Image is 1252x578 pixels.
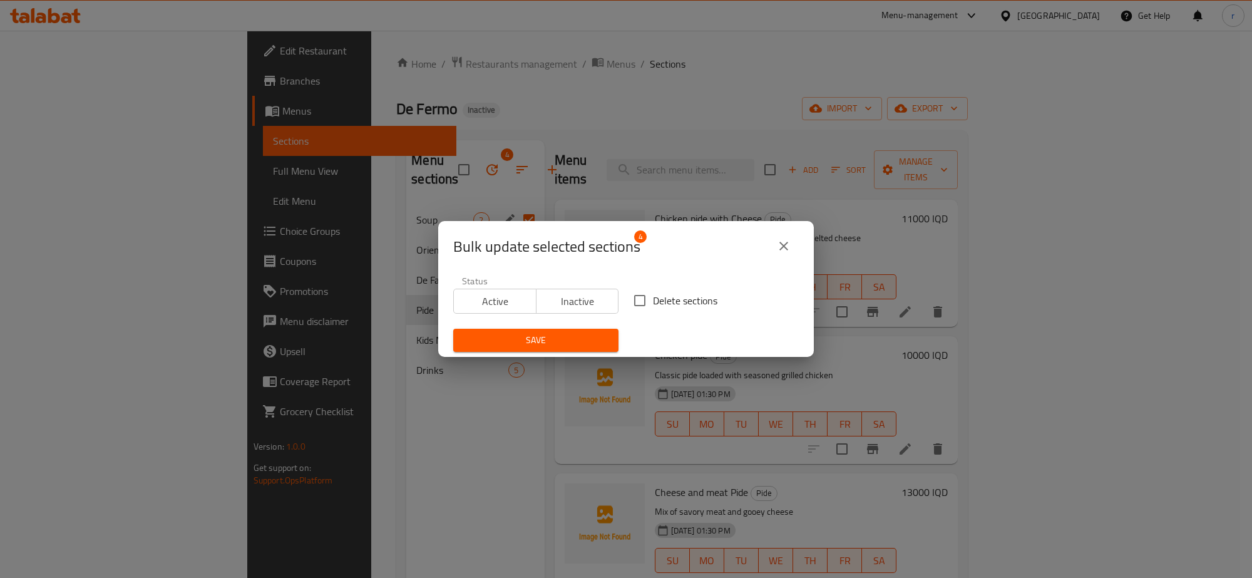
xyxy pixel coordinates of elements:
[453,237,640,257] span: Selected section count
[653,293,717,308] span: Delete sections
[453,289,536,314] button: Active
[463,333,608,348] span: Save
[536,289,619,314] button: Inactive
[634,230,647,243] span: 4
[769,231,799,261] button: close
[541,292,614,311] span: Inactive
[459,292,531,311] span: Active
[453,329,618,352] button: Save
